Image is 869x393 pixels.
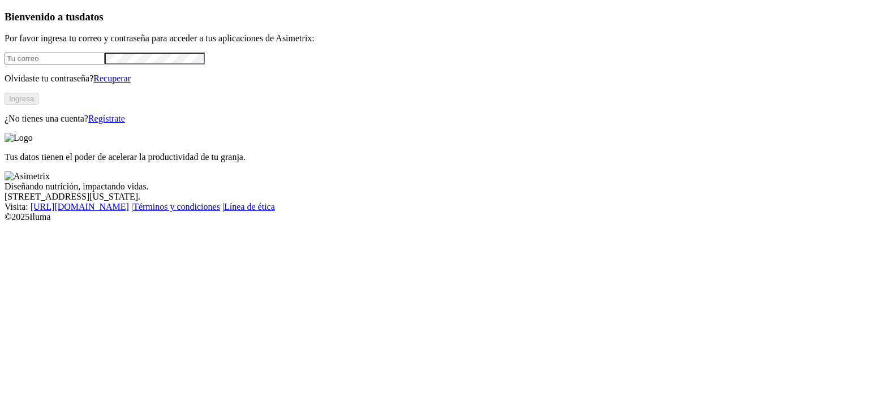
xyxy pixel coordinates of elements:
[93,74,131,83] a: Recuperar
[31,202,129,211] a: [URL][DOMAIN_NAME]
[88,114,125,123] a: Regístrate
[5,152,864,162] p: Tus datos tienen el poder de acelerar la productividad de tu granja.
[5,74,864,84] p: Olvidaste tu contraseña?
[5,33,864,44] p: Por favor ingresa tu correo y contraseña para acceder a tus aplicaciones de Asimetrix:
[5,212,864,222] div: © 2025 Iluma
[5,192,864,202] div: [STREET_ADDRESS][US_STATE].
[5,133,33,143] img: Logo
[5,53,105,64] input: Tu correo
[5,11,864,23] h3: Bienvenido a tus
[79,11,104,23] span: datos
[224,202,275,211] a: Línea de ética
[5,171,50,182] img: Asimetrix
[5,182,864,192] div: Diseñando nutrición, impactando vidas.
[5,93,38,105] button: Ingresa
[5,202,864,212] div: Visita : | |
[133,202,220,211] a: Términos y condiciones
[5,114,864,124] p: ¿No tienes una cuenta?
